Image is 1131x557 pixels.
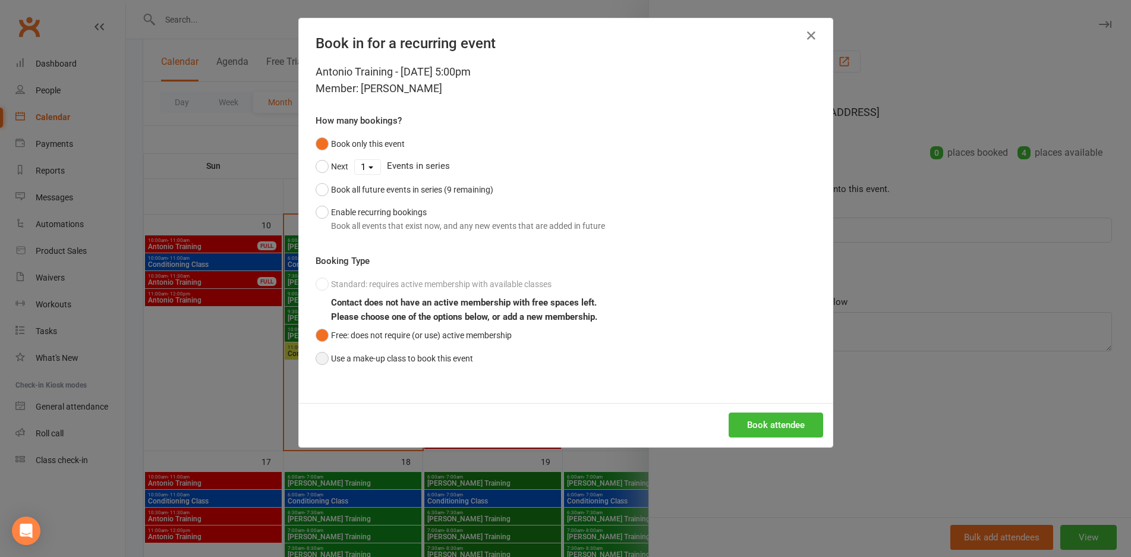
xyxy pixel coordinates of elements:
label: How many bookings? [316,114,402,128]
div: Antonio Training - [DATE] 5:00pm Member: [PERSON_NAME] [316,64,816,97]
button: Book attendee [729,413,823,438]
button: Book all future events in series (9 remaining) [316,178,493,201]
b: Contact does not have an active membership with free spaces left. [331,297,597,308]
button: Close [802,26,821,45]
button: Book only this event [316,133,405,155]
div: Open Intercom Messenger [12,517,40,545]
label: Booking Type [316,254,370,268]
b: Please choose one of the options below, or add a new membership. [331,311,597,322]
button: Free: does not require (or use) active membership [316,324,512,347]
div: Book all future events in series (9 remaining) [331,183,493,196]
button: Use a make-up class to book this event [316,347,473,370]
h4: Book in for a recurring event [316,35,816,52]
div: Book all events that exist now, and any new events that are added in future [331,219,605,232]
div: Events in series [316,155,816,178]
button: Next [316,155,348,178]
button: Enable recurring bookingsBook all events that exist now, and any new events that are added in future [316,201,605,237]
